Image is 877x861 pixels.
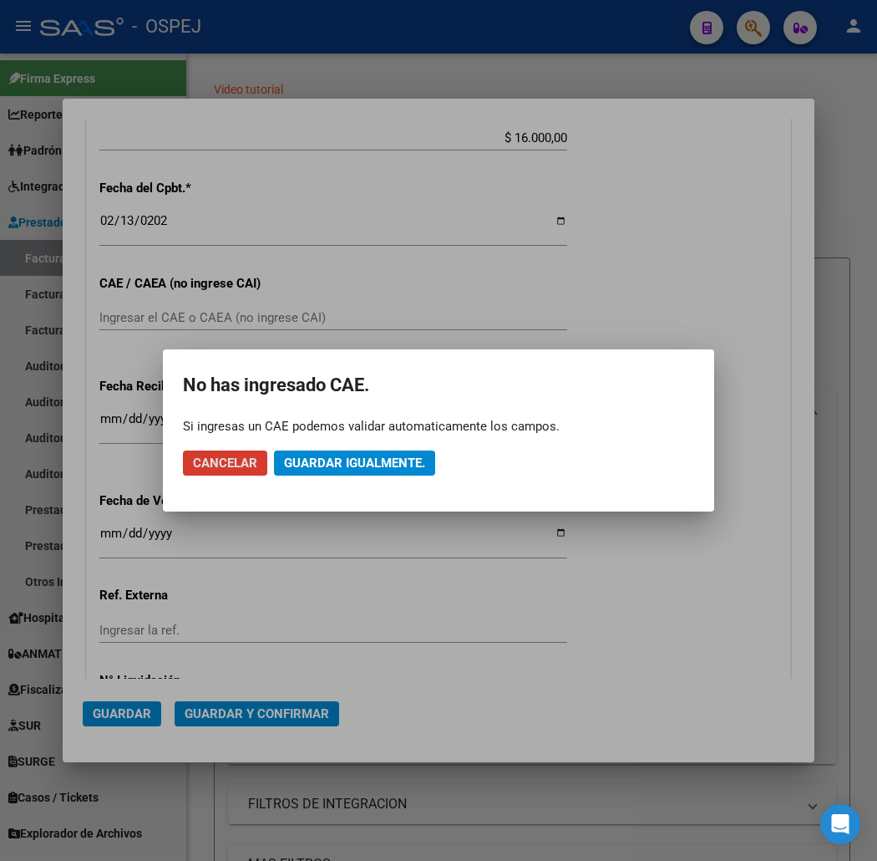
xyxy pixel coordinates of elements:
[274,451,435,476] button: Guardar igualmente.
[183,418,694,435] div: Si ingresas un CAE podemos validar automaticamente los campos.
[820,804,860,844] div: Open Intercom Messenger
[183,451,267,476] button: Cancelar
[183,369,694,401] h2: No has ingresado CAE.
[284,456,425,471] span: Guardar igualmente.
[193,456,257,471] span: Cancelar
